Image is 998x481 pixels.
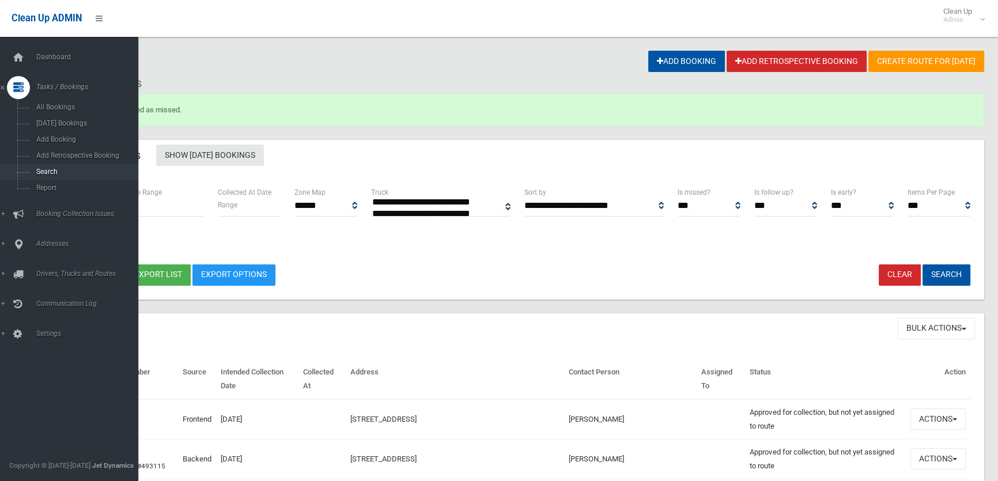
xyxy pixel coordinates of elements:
td: Frontend [178,399,216,440]
th: Intended Collection Date [216,359,298,399]
span: Drivers, Trucks and Routes [33,270,146,278]
button: Bulk Actions [898,318,975,339]
span: All Bookings [33,103,137,111]
button: Search [923,264,970,286]
th: Collected At [298,359,346,399]
span: Communication Log [33,300,146,308]
td: Approved for collection, but not yet assigned to route [745,439,906,479]
th: Source [178,359,216,399]
div: Booking marked as missed. [51,94,984,126]
th: Assigned To [697,359,746,399]
a: Add Booking [648,51,725,72]
small: Admin [943,16,972,24]
td: [DATE] [216,439,298,479]
button: Export list [126,264,191,286]
th: Status [745,359,906,399]
span: Copyright © [DATE]-[DATE] [9,461,90,469]
td: Approved for collection, but not yet assigned to route [745,399,906,440]
td: [PERSON_NAME] [564,399,697,440]
span: Clean Up [937,7,984,24]
a: Add Retrospective Booking [727,51,867,72]
a: Clear [879,264,921,286]
a: [STREET_ADDRESS] [350,455,417,463]
td: [PERSON_NAME] [564,439,697,479]
span: [DATE] Bookings [33,119,137,127]
span: Tasks / Bookings [33,83,146,91]
a: [STREET_ADDRESS] [350,415,417,423]
a: Create route for [DATE] [868,51,984,72]
button: Actions [910,408,966,430]
span: Clean Up ADMIN [12,13,82,24]
span: Addresses [33,240,146,248]
span: Settings [33,329,146,338]
a: Show [DATE] Bookings [156,145,264,166]
th: Action [906,359,970,399]
label: Truck [371,186,388,199]
th: Address [346,359,564,399]
a: #493115 [137,462,165,470]
span: Search [33,168,137,176]
span: Booking Collection Issues [33,210,146,218]
th: Contact Person [564,359,697,399]
span: Dashboard [33,53,146,61]
span: Report [33,184,137,192]
span: Add Booking [33,135,137,143]
td: Backend [178,439,216,479]
td: [DATE] [216,399,298,440]
button: Actions [910,448,966,469]
a: Export Options [192,264,275,286]
span: Add Retrospective Booking [33,152,137,160]
strong: Jet Dynamics [92,461,134,469]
